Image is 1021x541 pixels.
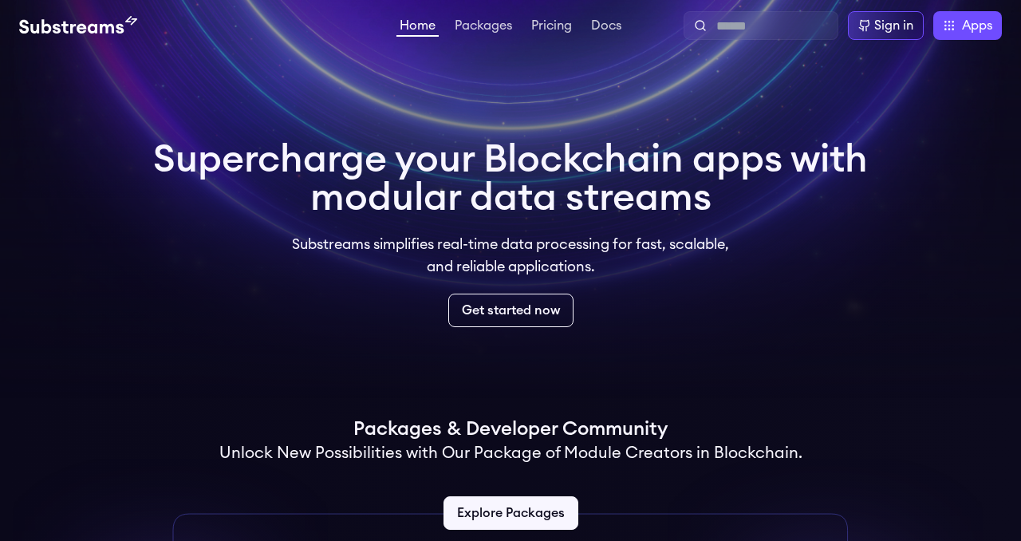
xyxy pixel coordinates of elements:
a: Explore Packages [443,496,578,530]
a: Sign in [848,11,924,40]
span: Apps [962,16,992,35]
h1: Packages & Developer Community [353,417,668,442]
p: Substreams simplifies real-time data processing for fast, scalable, and reliable applications. [281,233,740,278]
h1: Supercharge your Blockchain apps with modular data streams [153,140,868,217]
a: Pricing [528,19,575,35]
a: Packages [451,19,515,35]
h2: Unlock New Possibilities with Our Package of Module Creators in Blockchain. [219,442,802,464]
a: Docs [588,19,625,35]
a: Home [396,19,439,37]
img: Substream's logo [19,16,137,35]
a: Get started now [448,294,574,327]
div: Sign in [874,16,913,35]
